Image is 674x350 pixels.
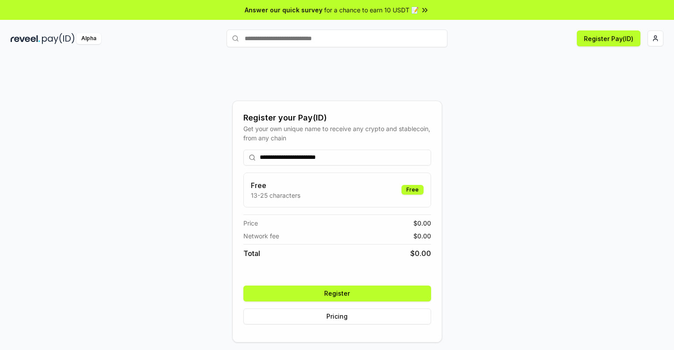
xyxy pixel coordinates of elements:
[245,5,322,15] span: Answer our quick survey
[243,248,260,259] span: Total
[42,33,75,44] img: pay_id
[413,218,431,228] span: $ 0.00
[577,30,640,46] button: Register Pay(ID)
[11,33,40,44] img: reveel_dark
[243,309,431,324] button: Pricing
[401,185,424,195] div: Free
[251,180,300,191] h3: Free
[251,191,300,200] p: 13-25 characters
[243,112,431,124] div: Register your Pay(ID)
[324,5,419,15] span: for a chance to earn 10 USDT 📝
[243,286,431,301] button: Register
[410,248,431,259] span: $ 0.00
[243,218,258,228] span: Price
[76,33,101,44] div: Alpha
[413,231,431,241] span: $ 0.00
[243,124,431,143] div: Get your own unique name to receive any crypto and stablecoin, from any chain
[243,231,279,241] span: Network fee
